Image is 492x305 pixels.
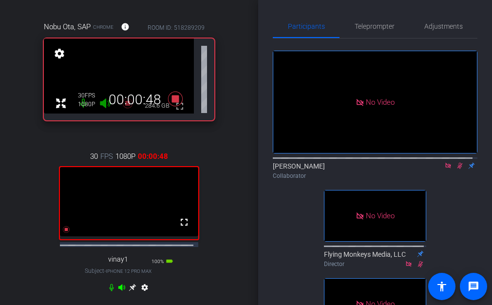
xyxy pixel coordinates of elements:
[93,23,114,31] span: Chrome
[273,161,477,180] div: [PERSON_NAME]
[85,267,151,275] span: Subject
[273,172,477,180] div: Collaborator
[78,100,102,108] div: 1080P
[100,151,113,162] span: FPS
[108,255,128,264] span: vinay1
[166,257,173,265] mat-icon: battery_std
[90,151,98,162] span: 30
[355,23,395,30] span: Teleprompter
[324,249,426,268] div: Flying Monkeys Media, LLC
[151,259,164,264] span: 100%
[104,267,106,274] span: -
[424,23,463,30] span: Adjustments
[44,21,91,32] span: Nobu Ota, SAP
[178,216,190,228] mat-icon: fullscreen
[148,23,205,32] div: ROOM ID: 518289209
[85,92,95,99] span: FPS
[121,22,130,31] mat-icon: info
[138,151,168,162] span: 00:00:48
[53,48,66,59] mat-icon: settings
[436,281,448,292] mat-icon: accessibility
[324,260,426,268] div: Director
[468,281,479,292] mat-icon: message
[366,97,395,106] span: No Video
[366,211,395,220] span: No Video
[106,268,151,274] span: iPhone 12 Pro Max
[288,23,325,30] span: Participants
[102,92,168,108] div: 00:00:48
[78,92,102,99] div: 30
[115,151,135,162] span: 1080P
[139,284,151,295] mat-icon: settings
